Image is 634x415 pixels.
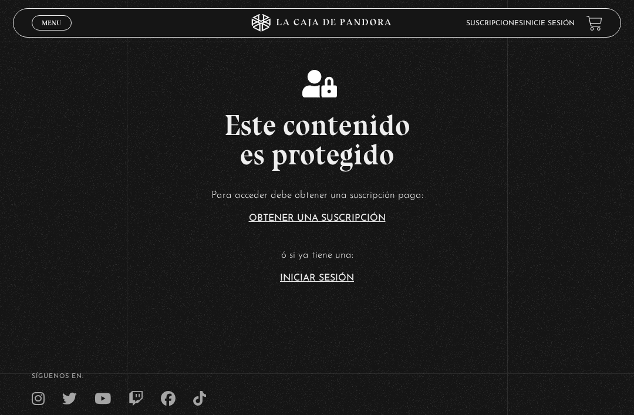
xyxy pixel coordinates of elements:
a: Inicie sesión [523,20,575,27]
span: Menu [42,19,61,26]
a: Obtener una suscripción [249,214,386,223]
a: Iniciar Sesión [280,274,354,283]
span: Cerrar [38,29,66,38]
a: View your shopping cart [586,15,602,31]
a: Suscripciones [466,20,523,27]
h4: SÍguenos en: [32,373,602,380]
